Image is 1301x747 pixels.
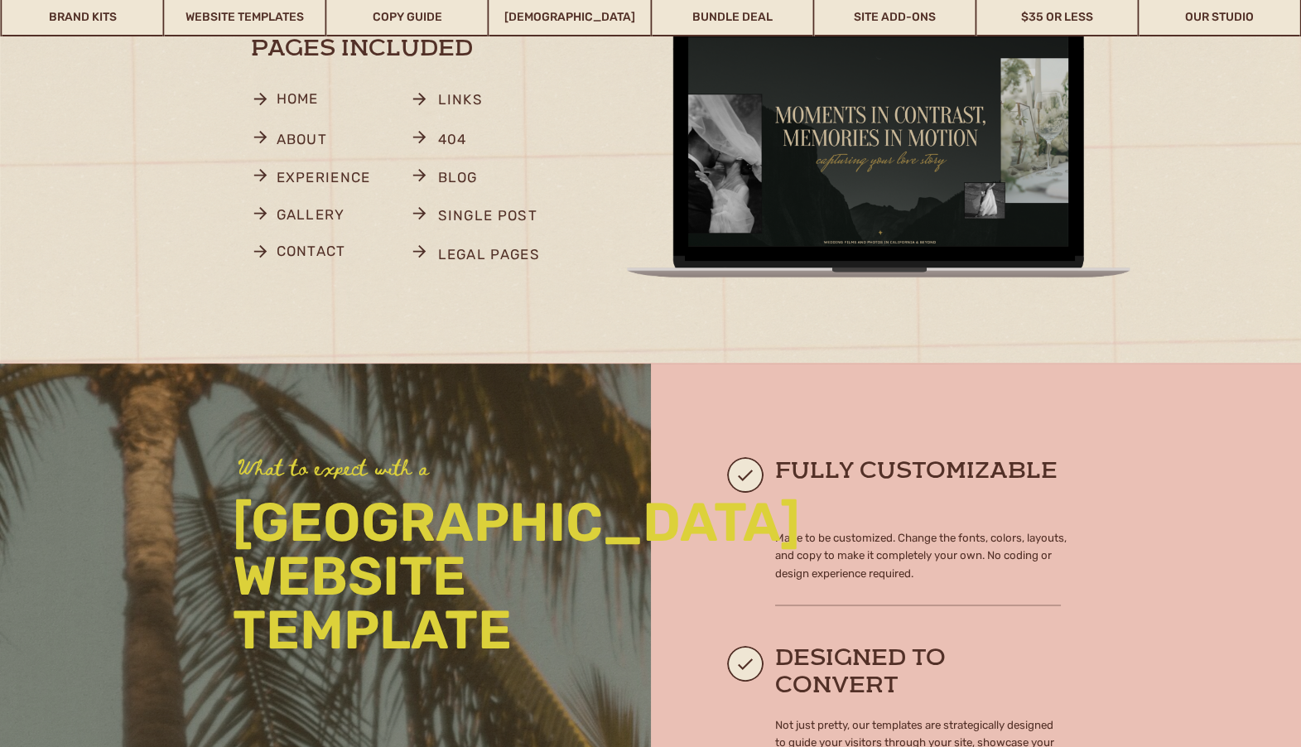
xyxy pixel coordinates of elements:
[277,165,398,197] a: experience
[438,203,560,235] a: single post
[775,529,1075,593] p: Made to be customized. Change the fonts, colors, layouts, and copy to make it completely your own...
[277,239,390,271] a: contact
[238,456,522,484] h3: What to expect with a
[233,496,612,688] p: [GEOGRAPHIC_DATA] website template
[438,127,523,159] a: 404
[277,202,374,234] a: gallery
[775,459,1061,518] h2: Fully Customizable
[438,87,560,119] a: links
[438,242,581,274] a: legal pages
[277,86,337,118] a: home
[775,646,1061,707] h2: Designed to Convert
[438,165,513,197] a: blog
[277,127,345,159] a: about
[251,36,573,71] h2: Pages Included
